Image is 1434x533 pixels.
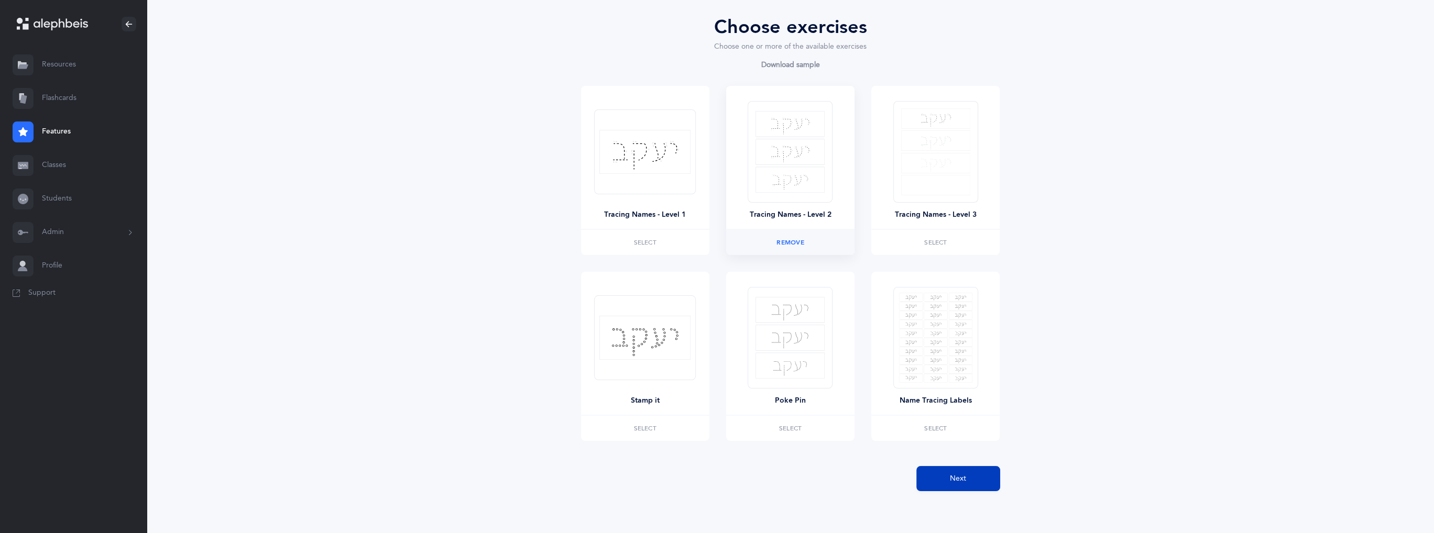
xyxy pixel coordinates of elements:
[899,293,972,383] img: name-tracing-labels.svg
[581,41,1000,52] div: Choose one or more of the available exercises
[779,425,802,431] span: Select
[599,316,691,360] img: stamp-it.svg
[900,395,972,406] div: Name Tracing Labels
[634,425,656,431] span: Select
[599,130,691,174] img: tracing-names-level-1.svg
[761,61,820,73] a: Download sample
[749,209,831,220] div: Tracing Names - Level 2
[756,111,825,193] img: tracing-names-level-2.svg
[924,239,947,246] span: Select
[895,209,977,220] div: Tracing Names - Level 3
[581,13,1000,41] div: Choose exercises
[634,239,656,246] span: Select
[775,395,806,406] div: Poke Pin
[776,239,804,246] span: Remove
[950,473,966,484] span: Next
[756,297,825,379] img: poke-pin.svg
[901,108,970,195] img: tracing-names-level-3.svg
[924,425,947,431] span: Select
[916,466,1000,491] button: Next
[28,288,56,298] span: Support
[631,395,660,406] div: Stamp it
[604,209,686,220] div: Tracing Names - Level 1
